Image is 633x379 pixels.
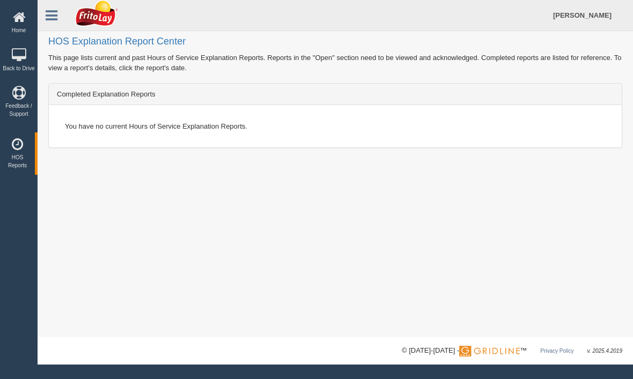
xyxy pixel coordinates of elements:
[402,345,622,356] div: © [DATE]-[DATE] - ™
[57,113,614,139] div: You have no current Hours of Service Explanation Reports.
[587,348,622,354] span: v. 2025.4.2019
[540,348,573,354] a: Privacy Policy
[459,346,520,356] img: Gridline
[49,84,622,105] div: Completed Explanation Reports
